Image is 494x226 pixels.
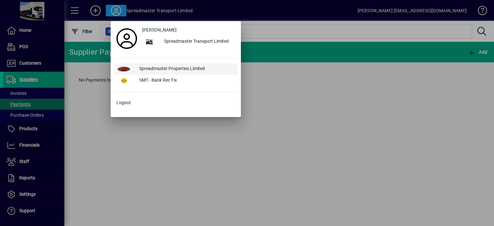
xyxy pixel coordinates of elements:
[159,36,238,48] div: Spreadmaster Transport Limited
[140,36,238,48] button: Spreadmaster Transport Limited
[134,75,238,86] div: SMT - Bank Rec Fix
[142,27,177,33] span: [PERSON_NAME]
[134,63,238,75] div: Spreadmaster Properties Limited
[114,63,238,75] button: Spreadmaster Properties Limited
[140,24,238,36] a: [PERSON_NAME]
[116,99,131,106] span: Logout
[114,33,140,44] a: Profile
[114,75,238,86] button: SMT - Bank Rec Fix
[114,97,238,109] button: Logout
